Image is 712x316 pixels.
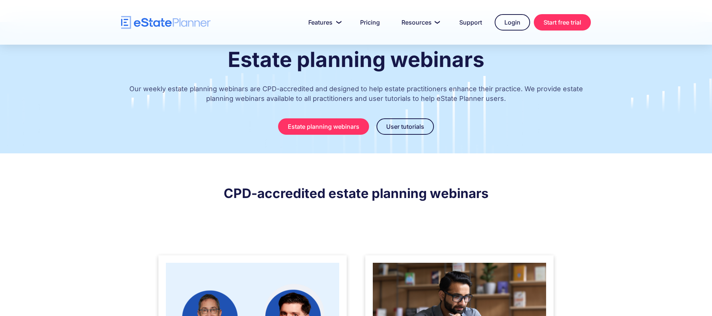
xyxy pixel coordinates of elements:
a: User tutorials [377,118,434,135]
a: Estate planning webinars [278,118,369,135]
a: Login [495,14,530,31]
strong: Estate planning webinars [228,47,484,72]
p: Our weekly estate planning webinars are CPD-accredited and designed to help estate practitioners ... [121,77,591,115]
a: Support [450,15,491,30]
a: Start free trial [534,14,591,31]
a: home [121,16,211,29]
a: Features [299,15,347,30]
a: Resources [393,15,447,30]
a: Pricing [351,15,389,30]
